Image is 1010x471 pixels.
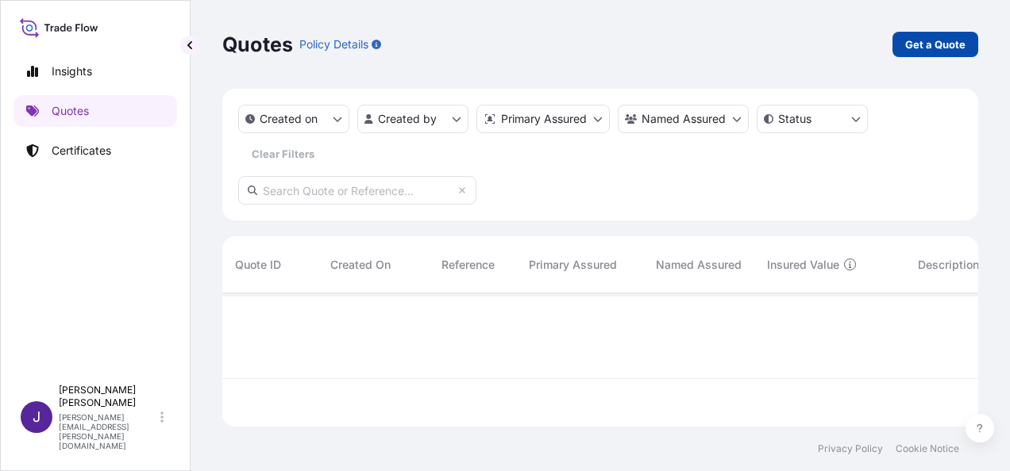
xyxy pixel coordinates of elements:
[618,105,749,133] button: cargoOwner Filter options
[656,257,742,273] span: Named Assured
[13,56,177,87] a: Insights
[501,111,587,127] p: Primary Assured
[59,384,157,409] p: [PERSON_NAME] [PERSON_NAME]
[818,442,883,455] a: Privacy Policy
[13,95,177,127] a: Quotes
[905,36,966,52] p: Get a Quote
[238,105,349,133] button: createdOn Filter options
[378,111,437,127] p: Created by
[778,111,811,127] p: Status
[757,105,868,133] button: certificateStatus Filter options
[252,146,314,162] p: Clear Filters
[238,176,476,205] input: Search Quote or Reference...
[238,141,327,167] button: Clear Filters
[235,257,281,273] span: Quote ID
[59,412,157,450] p: [PERSON_NAME][EMAIL_ADDRESS][PERSON_NAME][DOMAIN_NAME]
[767,257,839,273] span: Insured Value
[52,63,92,79] p: Insights
[13,135,177,167] a: Certificates
[33,409,40,425] span: J
[260,111,318,127] p: Created on
[52,103,89,119] p: Quotes
[896,442,959,455] a: Cookie Notice
[52,143,111,159] p: Certificates
[529,257,617,273] span: Primary Assured
[441,257,495,273] span: Reference
[330,257,391,273] span: Created On
[642,111,726,127] p: Named Assured
[299,36,368,52] p: Policy Details
[222,32,293,57] p: Quotes
[892,32,978,57] a: Get a Quote
[357,105,468,133] button: createdBy Filter options
[476,105,610,133] button: distributor Filter options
